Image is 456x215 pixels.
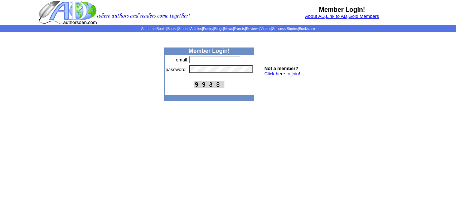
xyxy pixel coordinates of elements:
[299,27,315,31] a: Bookstore
[305,14,325,19] a: About AD
[167,27,177,31] a: Books
[326,14,347,19] a: Link to AD
[176,57,187,62] font: email
[190,27,202,31] a: Articles
[203,27,213,31] a: Poetry
[189,48,230,54] b: Member Login!
[234,27,245,31] a: Events
[265,71,300,76] a: Click here to join!
[319,6,365,13] b: Member Login!
[194,81,224,88] img: This Is CAPTCHA Image
[141,27,153,31] a: Authors
[178,27,189,31] a: Stories
[272,27,298,31] a: Success Stories
[141,27,315,31] span: | | | | | | | | | | | |
[166,67,186,72] font: password
[265,66,299,71] b: Not a member?
[349,14,379,19] a: Gold Members
[260,27,271,31] a: Videos
[214,27,223,31] a: Blogs
[305,14,379,19] font: , ,
[154,27,166,31] a: eBooks
[224,27,233,31] a: News
[246,27,259,31] a: Reviews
